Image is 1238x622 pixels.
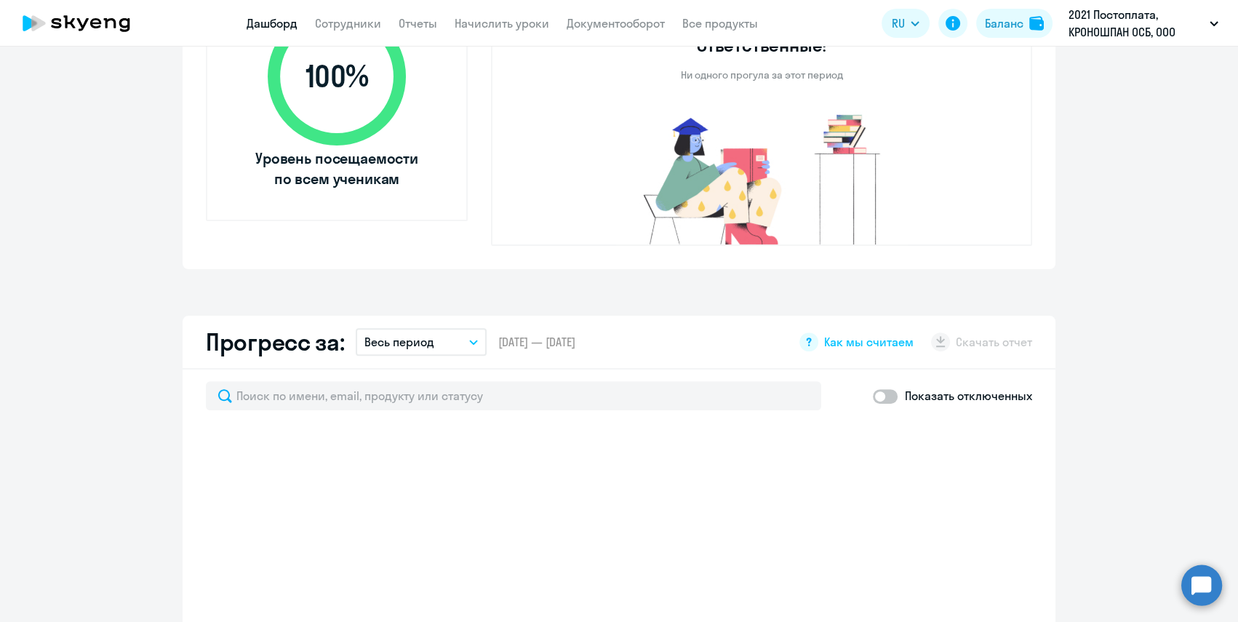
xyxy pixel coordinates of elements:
[682,16,758,31] a: Все продукты
[206,327,344,356] h2: Прогресс за:
[976,9,1053,38] button: Балансbalance
[455,16,549,31] a: Начислить уроки
[253,59,420,94] span: 100 %
[498,334,575,350] span: [DATE] — [DATE]
[985,15,1023,32] div: Баланс
[364,333,434,351] p: Весь период
[616,111,908,244] img: no-truants
[1061,6,1226,41] button: 2021 Постоплата, КРОНОШПАН ОСБ, ООО
[567,16,665,31] a: Документооборот
[824,334,914,350] span: Как мы считаем
[399,16,437,31] a: Отчеты
[356,328,487,356] button: Весь период
[681,68,843,81] p: Ни одного прогула за этот период
[1029,16,1044,31] img: balance
[253,148,420,189] span: Уровень посещаемости по всем ученикам
[315,16,381,31] a: Сотрудники
[206,381,821,410] input: Поиск по имени, email, продукту или статусу
[882,9,930,38] button: RU
[905,387,1032,404] p: Показать отключенных
[1069,6,1204,41] p: 2021 Постоплата, КРОНОШПАН ОСБ, ООО
[247,16,297,31] a: Дашборд
[892,15,905,32] span: RU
